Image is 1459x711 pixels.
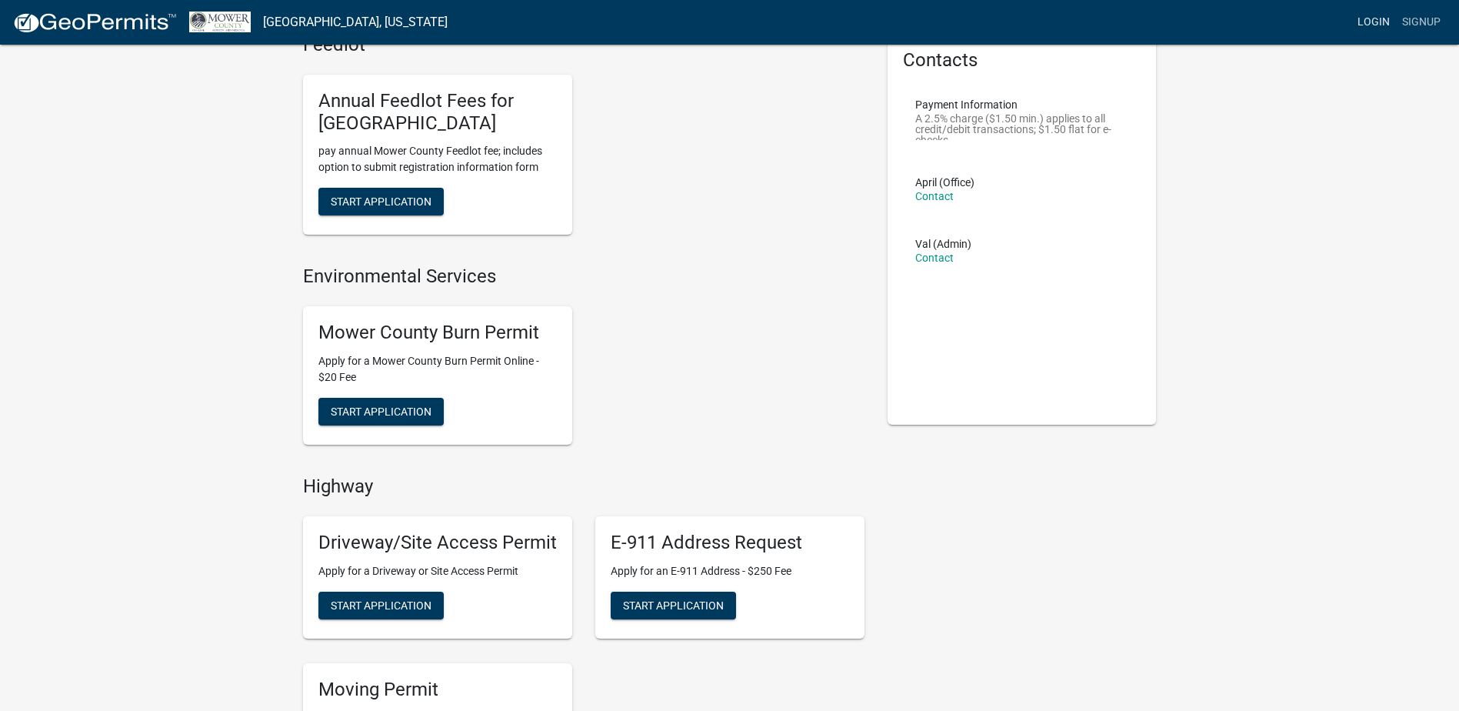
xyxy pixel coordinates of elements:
h5: Annual Feedlot Fees for [GEOGRAPHIC_DATA] [318,90,557,135]
h5: E-911 Address Request [611,532,849,554]
p: pay annual Mower County Feedlot fee; includes option to submit registration information form [318,143,557,175]
button: Start Application [318,398,444,426]
h5: Driveway/Site Access Permit [318,532,557,554]
a: Login [1351,8,1396,37]
a: Contact [915,190,954,202]
button: Start Application [611,592,736,619]
button: Start Application [318,188,444,215]
h4: Environmental Services [303,265,864,288]
img: Mower County, Minnesota [189,12,251,32]
h4: Highway [303,476,864,498]
span: Start Application [331,599,431,611]
p: A 2.5% charge ($1.50 min.) applies to all credit/debit transactions; $1.50 flat for e-checks [915,113,1129,140]
a: [GEOGRAPHIC_DATA], [US_STATE] [263,9,448,35]
h5: Moving Permit [318,679,557,701]
span: Start Application [623,599,724,611]
h5: Contacts [903,49,1141,72]
p: Apply for a Mower County Burn Permit Online - $20 Fee [318,353,557,386]
h4: Feedlot [303,34,864,56]
h5: Mower County Burn Permit [318,322,557,344]
p: Apply for a Driveway or Site Access Permit [318,563,557,579]
p: April (Office) [915,177,974,188]
p: Payment Information [915,99,1129,110]
a: Contact [915,252,954,264]
p: Val (Admin) [915,239,971,249]
span: Start Application [331,405,431,417]
a: Signup [1396,8,1447,37]
span: Start Application [331,195,431,208]
p: Apply for an E-911 Address - $250 Fee [611,563,849,579]
button: Start Application [318,592,444,619]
